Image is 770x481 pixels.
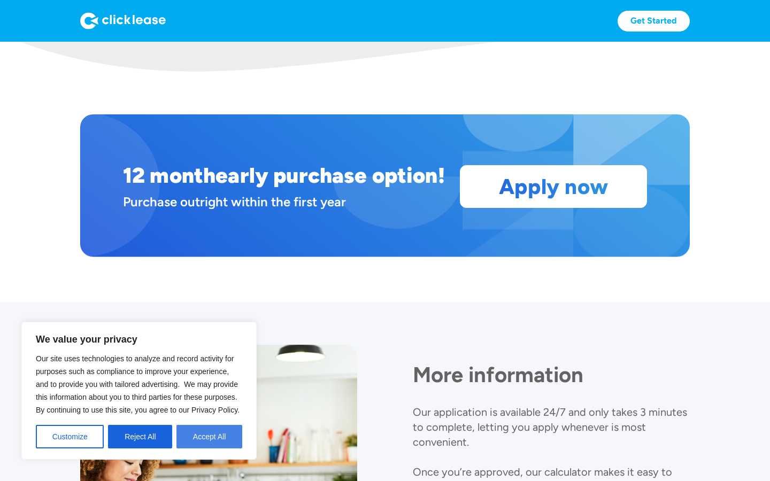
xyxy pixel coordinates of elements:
[108,425,172,448] button: Reject All
[123,162,215,188] h1: 12 month
[413,362,690,387] h1: More information
[80,12,166,29] img: Logo
[123,192,447,211] div: Purchase outright within the first year
[36,425,104,448] button: Customize
[176,425,242,448] button: Accept All
[215,162,445,188] h1: early purchase option!
[21,322,257,460] div: We value your privacy
[36,354,240,414] span: Our site uses technologies to analyze and record activity for purposes such as compliance to impr...
[36,333,242,346] p: We value your privacy
[460,166,646,207] a: Apply now
[618,11,690,32] a: Get Started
